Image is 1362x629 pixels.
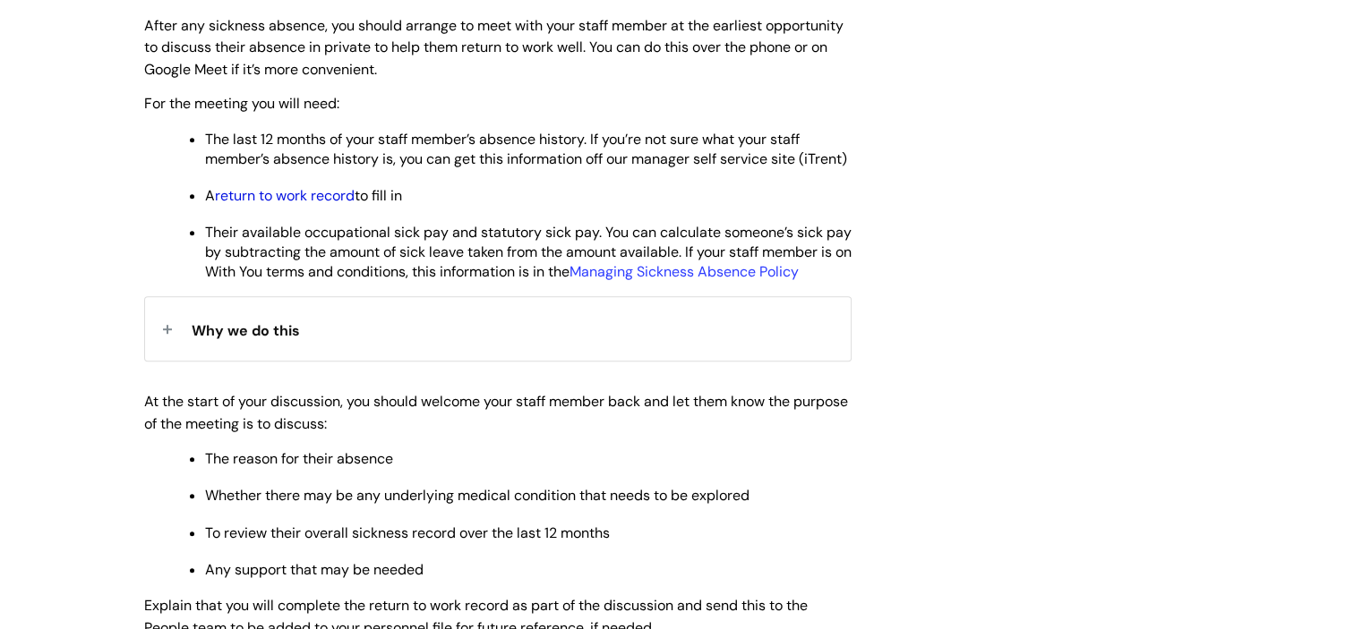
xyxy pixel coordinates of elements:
[215,186,355,205] a: return to work record
[205,186,402,205] span: A to fill in
[192,321,300,340] span: Why we do this
[205,560,424,579] span: Any support that may be needed
[144,94,339,113] span: For the meeting you will need:
[205,223,852,281] span: Their available occupational sick pay and statutory sick pay. You can calculate someone’s sick pa...
[205,449,393,468] span: The reason for their absence
[205,130,847,168] span: The last 12 months of your staff member’s absence history. If you’re not sure what your staff mem...
[205,523,610,542] span: To review their overall sickness record over the last 12 months
[144,16,844,80] span: After any sickness absence, you should arrange to meet with your staff member at the earliest opp...
[144,392,848,433] span: At the start of your discussion, you should welcome your staff member back and let them know the ...
[205,486,750,505] span: Whether there may be any underlying medical condition that needs to be explored
[570,262,799,281] a: Managing Sickness Absence Policy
